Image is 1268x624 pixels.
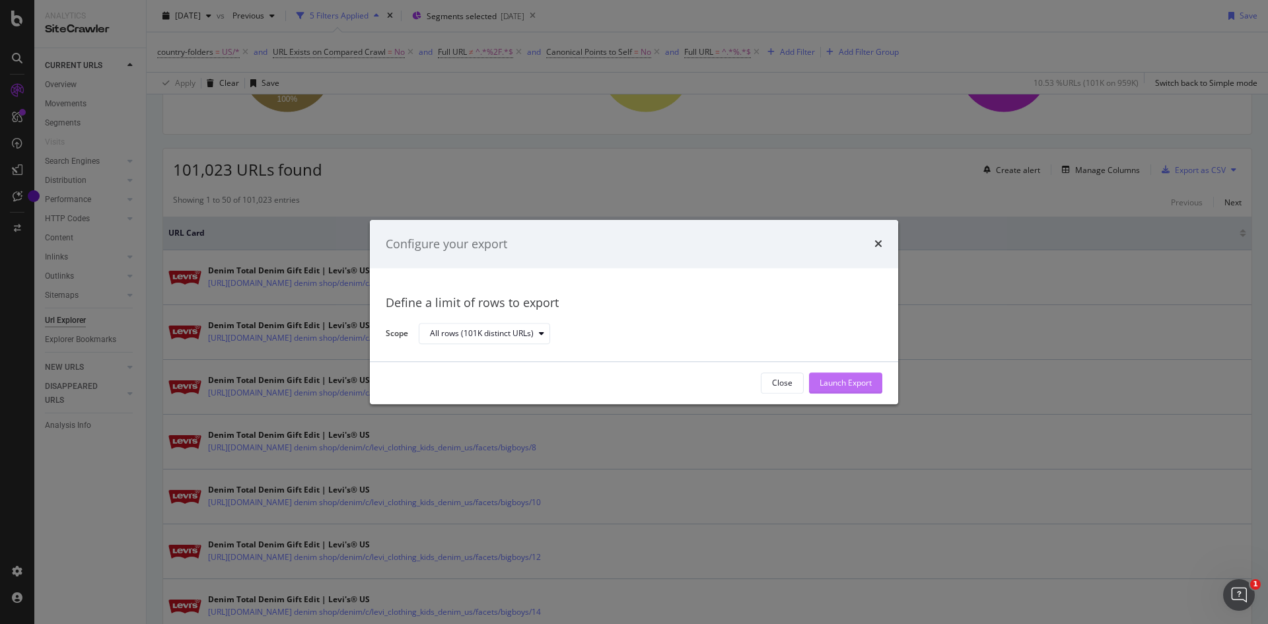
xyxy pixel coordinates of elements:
div: Configure your export [386,236,507,253]
div: Define a limit of rows to export [386,295,882,312]
span: 1 [1250,579,1261,590]
label: Scope [386,328,408,342]
div: modal [370,220,898,404]
div: times [874,236,882,253]
button: Close [761,372,804,394]
div: Launch Export [820,378,872,389]
div: All rows (101K distinct URLs) [430,330,534,338]
iframe: Intercom live chat [1223,579,1255,611]
button: All rows (101K distinct URLs) [419,324,550,345]
button: Launch Export [809,372,882,394]
div: Close [772,378,792,389]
